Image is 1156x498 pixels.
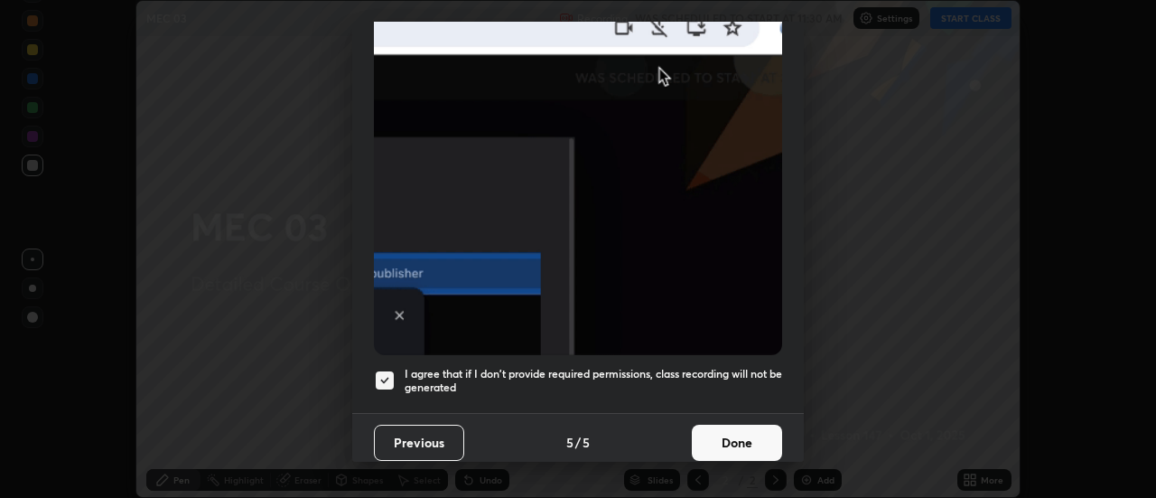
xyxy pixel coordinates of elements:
[692,425,782,461] button: Done
[374,425,464,461] button: Previous
[566,433,573,452] h4: 5
[575,433,581,452] h4: /
[583,433,590,452] h4: 5
[405,367,782,395] h5: I agree that if I don't provide required permissions, class recording will not be generated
